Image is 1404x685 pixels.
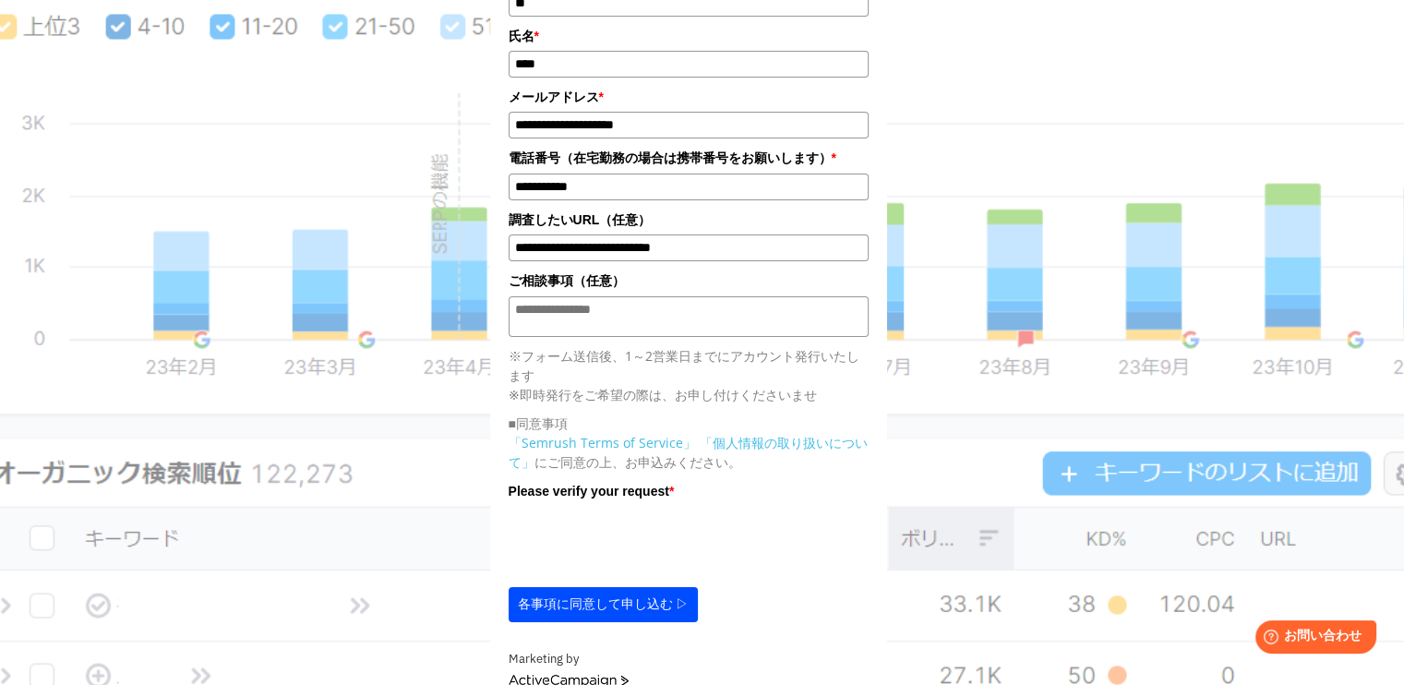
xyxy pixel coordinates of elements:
[509,346,869,404] p: ※フォーム送信後、1～2営業日までにアカウント発行いたします ※即時発行をご希望の際は、お申し付けくださいませ
[509,414,869,433] p: ■同意事項
[509,434,696,451] a: 「Semrush Terms of Service」
[509,433,869,472] p: にご同意の上、お申込みください。
[509,148,869,168] label: 電話番号（在宅勤務の場合は携帯番号をお願いします）
[509,270,869,291] label: ご相談事項（任意）
[509,210,869,230] label: 調査したいURL（任意）
[509,587,699,622] button: 各事項に同意して申し込む ▷
[1240,613,1384,665] iframe: Help widget launcher
[509,481,869,501] label: Please verify your request
[509,506,789,578] iframe: reCAPTCHA
[509,650,869,669] div: Marketing by
[509,87,869,107] label: メールアドレス
[509,434,868,471] a: 「個人情報の取り扱いについて」
[509,26,869,46] label: 氏名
